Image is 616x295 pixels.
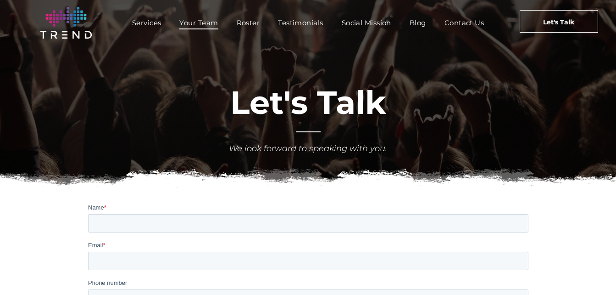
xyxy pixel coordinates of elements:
span: Let's Talk [543,11,574,34]
a: Testimonials [269,16,332,29]
iframe: Chat Widget [570,251,616,295]
a: Roster [228,16,269,29]
span: Your Team [179,16,218,29]
div: We look forward to speaking with you. [173,142,444,155]
a: Blog [400,16,435,29]
a: Your Team [170,16,227,29]
a: Social Mission [333,16,400,29]
a: Services [123,16,171,29]
a: Let's Talk [520,10,598,33]
img: logo [40,7,92,39]
span: Let's Talk [230,83,386,122]
a: Contact Us [435,16,494,29]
